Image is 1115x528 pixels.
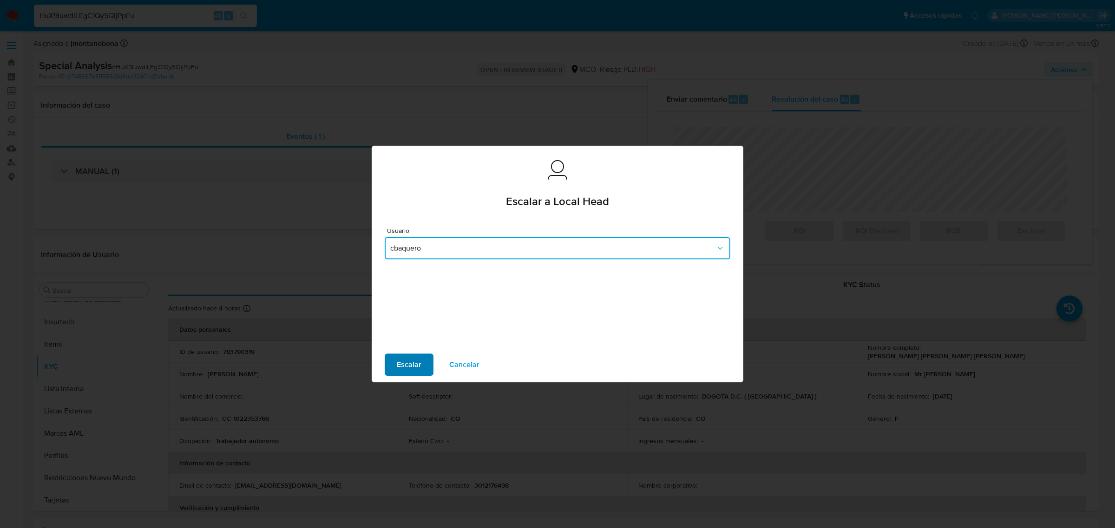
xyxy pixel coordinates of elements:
[390,244,715,253] span: cbaquero
[387,227,733,234] span: Usuario
[506,196,609,207] span: Escalar a Local Head
[385,354,433,376] button: Escalar
[385,237,730,259] button: cbaquero
[437,354,492,376] button: Cancelar
[449,354,479,375] span: Cancelar
[397,354,421,375] span: Escalar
